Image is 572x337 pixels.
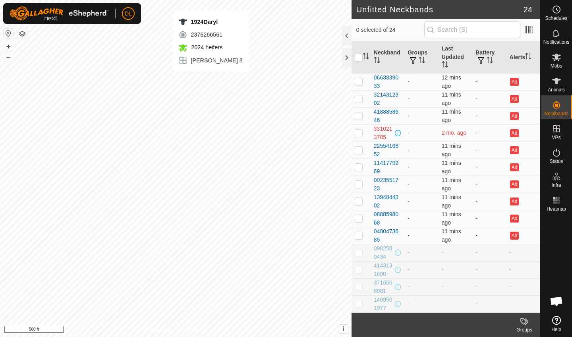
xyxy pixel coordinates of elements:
div: 3214312302 [374,91,401,107]
img: Gallagher Logo [10,6,109,21]
button: Ad [510,146,519,154]
button: Ad [510,232,519,240]
span: - [442,300,444,307]
a: Help [541,313,572,335]
th: Alerts [506,41,540,74]
td: - [472,210,506,227]
td: - [404,73,438,90]
span: 2 Oct 2025 at 8:45 pm [442,74,461,89]
div: 0286324505 [374,313,393,329]
td: - [404,107,438,124]
div: 3310213705 [374,125,393,141]
th: Neckband [371,41,404,74]
td: - [404,193,438,210]
span: - [442,266,444,273]
span: Infra [551,183,561,188]
button: Ad [510,129,519,137]
td: - [404,124,438,141]
div: 1409501977 [374,296,393,312]
td: - [472,90,506,107]
td: - [472,124,506,141]
button: i [339,325,348,333]
p-sorticon: Activate to sort [374,58,380,64]
th: Last Updated [439,41,472,74]
span: 2 Oct 2025 at 8:46 pm [442,160,461,174]
button: Reset Map [4,29,13,38]
p-sorticon: Activate to sort [487,58,493,64]
td: - [404,244,438,261]
button: Ad [510,198,519,205]
td: - [404,295,438,312]
td: - [472,73,506,90]
div: 0023551723 [374,176,401,193]
span: - [442,249,444,256]
span: VPs [552,135,560,140]
div: 0982580434 [374,244,393,261]
th: Battery [472,41,506,74]
td: - [404,141,438,159]
p-sorticon: Activate to sort [525,54,531,60]
div: Open chat [545,289,568,313]
td: - [404,210,438,227]
span: 3 Jul 2025 at 7:26 am [442,130,466,136]
span: Notifications [543,40,569,45]
td: - [472,176,506,193]
span: 2 Oct 2025 at 8:46 pm [442,91,461,106]
p-sorticon: Activate to sort [363,54,369,60]
span: 2 Oct 2025 at 8:46 pm [442,177,461,192]
p-sorticon: Activate to sort [419,58,425,64]
span: 2 Oct 2025 at 8:45 pm [442,211,461,226]
td: - [506,312,540,329]
td: - [506,244,540,261]
a: Contact Us [184,327,207,334]
td: - [506,295,540,312]
span: Heatmap [547,207,566,211]
th: Groups [404,41,438,74]
div: Groups [508,326,540,333]
button: + [4,42,13,51]
td: - [506,261,540,278]
td: - [472,295,506,312]
span: - [442,283,444,290]
td: - [506,278,540,295]
a: Privacy Policy [144,327,174,334]
span: 2 Oct 2025 at 8:45 pm [442,194,461,209]
td: - [472,159,506,176]
td: - [472,193,506,210]
span: 2 Oct 2025 at 8:46 pm [442,143,461,157]
td: - [472,312,506,329]
span: 0 selected of 24 [356,26,424,34]
div: 0480473685 [374,227,401,244]
div: 1924Daryl [178,17,242,27]
input: Search (S) [424,21,520,38]
td: - [404,261,438,278]
span: DL [125,10,132,18]
td: - [404,278,438,295]
span: i [343,325,344,332]
span: Status [549,159,563,164]
span: Mobs [551,64,562,68]
td: - [404,312,438,329]
span: Neckbands [544,111,568,116]
div: 2255416852 [374,142,401,159]
div: 3716568981 [374,279,393,295]
td: - [472,227,506,244]
td: - [404,227,438,244]
button: Ad [510,180,519,188]
td: - [404,159,438,176]
td: - [404,176,438,193]
td: - [472,244,506,261]
span: Help [551,327,561,332]
button: Ad [510,112,519,120]
button: Ad [510,95,519,103]
h2: Unfitted Neckbands [356,5,524,14]
span: 2 Oct 2025 at 8:46 pm [442,108,461,123]
button: Ad [510,78,519,86]
span: 24 [524,4,532,15]
button: Ad [510,215,519,223]
div: 1394844302 [374,193,401,210]
span: 2 Oct 2025 at 8:45 pm [442,228,461,243]
button: Map Layers [17,29,27,39]
span: 2024 heifers [189,44,222,50]
td: - [472,278,506,295]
